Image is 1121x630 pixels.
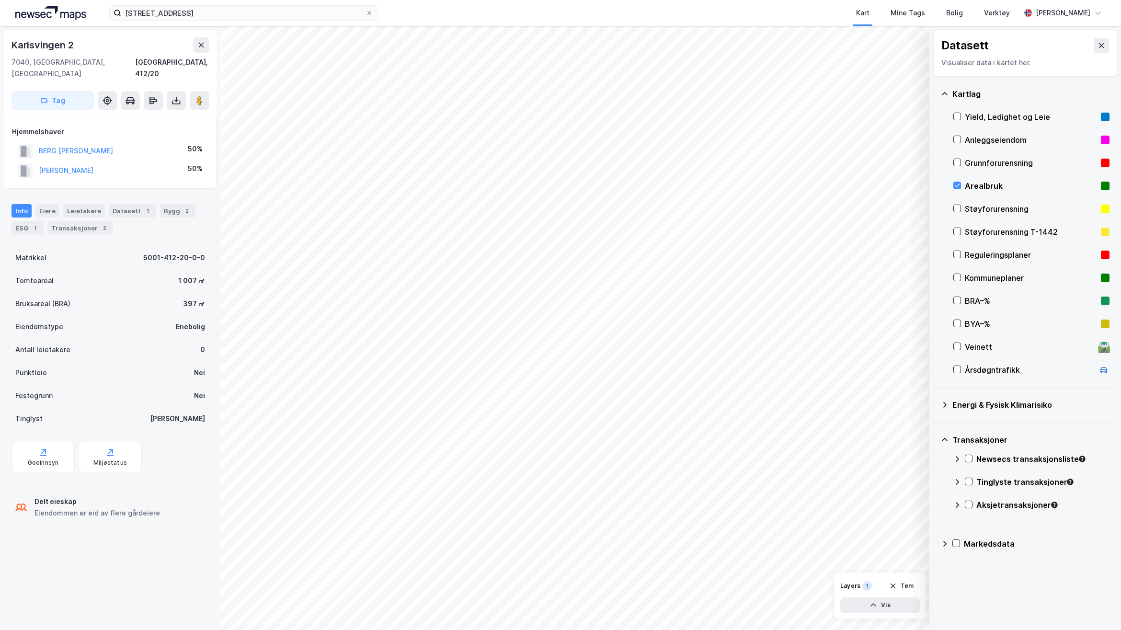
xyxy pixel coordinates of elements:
div: [GEOGRAPHIC_DATA], 412/20 [135,57,209,80]
iframe: Chat Widget [1073,584,1121,630]
div: Tooltip anchor [1078,455,1087,463]
div: Bygg [160,204,195,218]
div: Reguleringsplaner [965,249,1097,261]
div: Eiendomstype [15,321,63,332]
button: Tag [11,91,94,110]
div: Punktleie [15,367,47,378]
div: Bolig [946,7,963,19]
div: Støyforurensning [965,203,1097,215]
div: Tomteareal [15,275,54,286]
div: Antall leietakere [15,344,70,355]
div: ESG [11,221,44,235]
div: Tooltip anchor [1050,501,1059,509]
div: Leietakere [63,204,105,218]
div: Enebolig [176,321,205,332]
div: 2 [182,206,192,216]
div: Datasett [941,38,989,53]
div: Kontrollprogram for chat [1073,584,1121,630]
div: [PERSON_NAME] [150,413,205,424]
div: Miljøstatus [93,459,127,467]
div: Yield, Ledighet og Leie [965,111,1097,123]
button: Tøm [883,578,920,594]
div: Layers [840,582,860,590]
div: Transaksjoner [952,434,1110,446]
div: Datasett [109,204,156,218]
div: Tinglyste transaksjoner [976,476,1110,488]
div: Info [11,204,32,218]
div: 1 007 ㎡ [178,275,205,286]
div: Arealbruk [965,180,1097,192]
div: Geoinnsyn [28,459,59,467]
div: Veinett [965,341,1094,353]
div: Newsecs transaksjonsliste [976,453,1110,465]
div: Tinglyst [15,413,43,424]
div: Festegrunn [15,390,53,401]
div: Energi & Fysisk Klimarisiko [952,399,1110,411]
div: Nei [194,390,205,401]
div: 5001-412-20-0-0 [143,252,205,263]
div: Mine Tags [891,7,925,19]
div: BYA–% [965,318,1097,330]
div: 50% [188,143,203,155]
div: Matrikkel [15,252,46,263]
div: Støyforurensning T-1442 [965,226,1097,238]
div: 1 [30,223,40,233]
input: Søk på adresse, matrikkel, gårdeiere, leietakere eller personer [121,6,366,20]
div: 2 [100,223,109,233]
div: 50% [188,163,203,174]
div: Grunnforurensning [965,157,1097,169]
div: Årsdøgntrafikk [965,364,1094,376]
div: Kart [856,7,869,19]
img: logo.a4113a55bc3d86da70a041830d287a7e.svg [15,6,86,20]
div: Aksjetransaksjoner [976,499,1110,511]
button: Vis [840,597,920,613]
div: Kartlag [952,88,1110,100]
div: Hjemmelshaver [12,126,208,137]
div: Visualiser data i kartet her. [941,57,1109,69]
div: 397 ㎡ [183,298,205,309]
div: Markedsdata [964,538,1110,550]
div: BRA–% [965,295,1097,307]
div: Verktøy [984,7,1010,19]
div: 0 [200,344,205,355]
div: 7040, [GEOGRAPHIC_DATA], [GEOGRAPHIC_DATA] [11,57,135,80]
div: Tooltip anchor [1066,478,1075,486]
div: 1 [143,206,152,216]
div: Eiere [35,204,59,218]
div: Nei [194,367,205,378]
div: Bruksareal (BRA) [15,298,70,309]
div: [PERSON_NAME] [1036,7,1090,19]
div: 🛣️ [1098,341,1110,353]
div: Karisvingen 2 [11,37,75,53]
div: 1 [862,581,872,591]
div: Kommuneplaner [965,272,1097,284]
div: Eiendommen er eid av flere gårdeiere [34,507,160,519]
div: Transaksjoner [47,221,113,235]
div: Anleggseiendom [965,134,1097,146]
div: Delt eieskap [34,496,160,507]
